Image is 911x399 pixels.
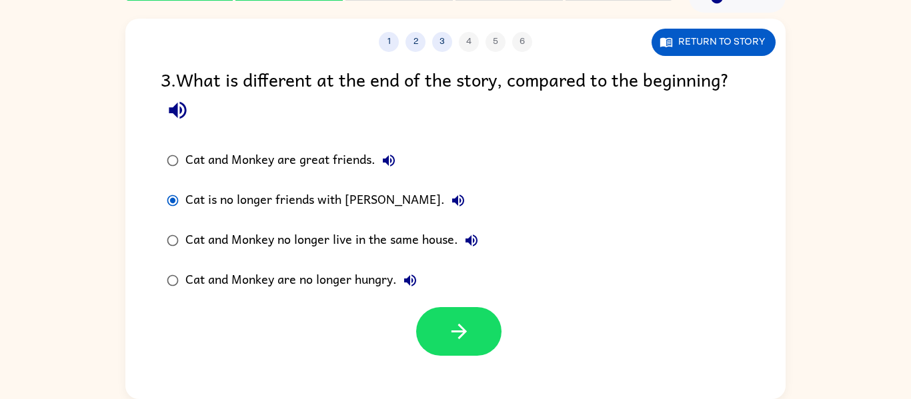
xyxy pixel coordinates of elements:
[405,32,425,52] button: 2
[379,32,399,52] button: 1
[185,267,423,294] div: Cat and Monkey are no longer hungry.
[397,267,423,294] button: Cat and Monkey are no longer hungry.
[185,147,402,174] div: Cat and Monkey are great friends.
[652,29,776,56] button: Return to story
[445,187,472,214] button: Cat is no longer friends with [PERSON_NAME].
[432,32,452,52] button: 3
[458,227,485,254] button: Cat and Monkey no longer live in the same house.
[375,147,402,174] button: Cat and Monkey are great friends.
[161,65,750,127] div: 3 . What is different at the end of the story, compared to the beginning?
[185,187,472,214] div: Cat is no longer friends with [PERSON_NAME].
[185,227,485,254] div: Cat and Monkey no longer live in the same house.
